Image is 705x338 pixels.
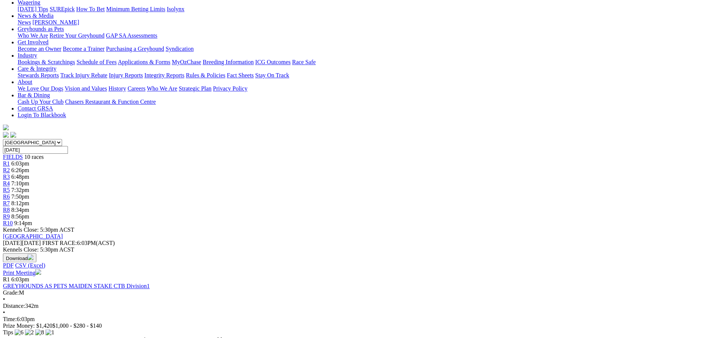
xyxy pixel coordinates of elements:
[3,154,23,160] a: FIELDS
[18,99,64,105] a: Cash Up Your Club
[18,46,61,52] a: Become an Owner
[18,52,37,58] a: Industry
[166,46,194,52] a: Syndication
[18,92,50,98] a: Bar & Dining
[3,270,41,276] a: Print Meeting
[3,174,10,180] span: R3
[3,213,10,220] span: R9
[60,72,107,78] a: Track Injury Rebate
[11,187,29,193] span: 7:32pm
[11,160,29,167] span: 6:03pm
[3,193,10,200] a: R6
[3,289,19,296] span: Grade:
[18,85,63,92] a: We Love Our Dogs
[227,72,254,78] a: Fact Sheets
[3,240,22,246] span: [DATE]
[53,323,102,329] span: $1,000 - $280 - $140
[18,79,32,85] a: About
[42,240,115,246] span: 6:03PM(ACST)
[108,85,126,92] a: History
[11,207,29,213] span: 8:34pm
[3,316,17,322] span: Time:
[255,59,290,65] a: ICG Outcomes
[203,59,254,65] a: Breeding Information
[65,85,107,92] a: Vision and Values
[3,253,36,262] button: Download
[106,32,158,39] a: GAP SA Assessments
[18,65,57,72] a: Care & Integrity
[3,132,9,138] img: facebook.svg
[109,72,143,78] a: Injury Reports
[11,180,29,186] span: 7:10pm
[3,323,702,329] div: Prize Money: $1,420
[50,32,105,39] a: Retire Your Greyhound
[42,240,77,246] span: FIRST RACE:
[32,19,79,25] a: [PERSON_NAME]
[3,283,150,289] a: GREYHOUNDS AS PETS MAIDEN STAKE CTB Division1
[35,269,41,275] img: printer.svg
[11,276,29,282] span: 6:03pm
[147,85,177,92] a: Who We Are
[3,262,14,268] a: PDF
[3,167,10,173] a: R2
[127,85,145,92] a: Careers
[3,233,63,239] a: [GEOGRAPHIC_DATA]
[18,72,59,78] a: Stewards Reports
[18,19,702,26] div: News & Media
[3,200,10,206] a: R7
[179,85,211,92] a: Strategic Plan
[15,262,45,268] a: CSV (Excel)
[65,99,156,105] a: Chasers Restaurant & Function Centre
[11,200,29,206] span: 8:12pm
[18,112,66,118] a: Login To Blackbook
[3,146,68,154] input: Select date
[292,59,315,65] a: Race Safe
[18,32,48,39] a: Who We Are
[18,59,702,65] div: Industry
[3,240,41,246] span: [DATE]
[18,32,702,39] div: Greyhounds as Pets
[18,6,702,13] div: Wagering
[15,329,23,336] img: 6
[18,39,48,45] a: Get Involved
[18,105,53,111] a: Contact GRSA
[3,316,702,323] div: 6:03pm
[3,289,702,296] div: M
[18,19,31,25] a: News
[3,187,10,193] a: R5
[18,6,48,12] a: [DATE] Tips
[18,99,702,105] div: Bar & Dining
[3,303,702,309] div: 342m
[3,180,10,186] a: R4
[24,154,44,160] span: 10 races
[3,246,702,253] div: Kennels Close: 5:30pm ACST
[213,85,247,92] a: Privacy Policy
[18,46,702,52] div: Get Involved
[3,329,13,335] span: Tips
[3,207,10,213] a: R8
[3,124,9,130] img: logo-grsa-white.png
[28,254,33,260] img: download.svg
[11,213,29,220] span: 8:56pm
[172,59,201,65] a: MyOzChase
[63,46,105,52] a: Become a Trainer
[3,276,10,282] span: R1
[3,309,5,316] span: •
[167,6,184,12] a: Isolynx
[46,329,54,336] img: 1
[11,174,29,180] span: 6:48pm
[25,329,34,336] img: 2
[50,6,75,12] a: SUREpick
[18,59,75,65] a: Bookings & Scratchings
[3,296,5,302] span: •
[3,160,10,167] a: R1
[3,227,74,233] span: Kennels Close: 5:30pm ACST
[106,6,165,12] a: Minimum Betting Limits
[106,46,164,52] a: Purchasing a Greyhound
